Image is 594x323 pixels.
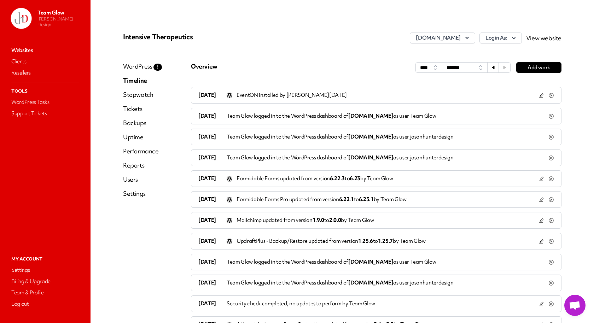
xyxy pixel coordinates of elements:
b: [DOMAIN_NAME] [348,112,393,119]
p: [DATE] [198,279,227,287]
b: 1.25.7 [378,237,393,245]
p: [DATE] [198,175,227,182]
a: Resellers [10,68,81,78]
a: Billing & Upgrade [10,276,81,286]
b: 2.0.0 [329,217,341,224]
p: [DATE] [198,300,227,307]
a: WordPress! [123,62,162,71]
a: Reports [123,161,162,170]
a: Uptime [123,133,162,141]
button: [DOMAIN_NAME] [410,33,475,43]
p: Team Glow logged in to the WordPress dashboard of as user jasonhunterdesign [227,279,454,287]
a: Timeline [123,76,162,85]
a: Log out [10,299,81,309]
a: Websites [10,45,81,55]
a: Performance [123,147,162,155]
b: [DOMAIN_NAME] [348,279,393,286]
p: Mailchimp updated from version to by Team Glow [237,217,374,224]
a: Clients [10,57,81,66]
span: Overview [191,62,217,73]
p: Team Glow logged in to the WordPress dashboard of as user Team Glow [227,258,436,266]
p: My Account [10,254,81,264]
b: [DOMAIN_NAME] [348,133,393,140]
p: [DATE] [198,133,227,141]
a: Support Tickets [10,108,81,118]
p: [DATE] [198,237,227,245]
span: ! [153,64,162,71]
a: Stopwatch [123,90,162,99]
p: [DATE] [198,258,227,266]
a: Team & Profile [10,288,81,298]
a: Backups [123,119,162,127]
button: Login As: [479,33,522,43]
p: Intensive Therapeutics [123,33,269,41]
b: 1.25.6 [358,237,373,245]
b: [DOMAIN_NAME] [348,258,393,265]
p: EventON installed by [PERSON_NAME][DATE] [237,92,347,99]
a: Settings [10,265,81,275]
p: [DATE] [198,92,227,99]
p: [DATE] [198,217,227,224]
b: 1.9.0 [313,217,324,224]
a: Users [123,175,162,184]
p: Formidable Forms Pro updated from version to by Team Glow [237,196,407,203]
p: Formidable Forms updated from version to by Team Glow [237,175,393,182]
b: 6.22.1 [339,196,354,203]
p: [DATE] [198,112,227,120]
p: [DATE] [198,196,227,203]
a: WordPress Tasks [10,97,81,107]
p: Team Glow logged in to the WordPress dashboard of as user jasonhunterdesign [227,133,454,141]
a: Open chat [564,295,586,316]
a: View website [526,34,561,42]
p: UpdraftPlus - Backup/Restore updated from version to by Team Glow [237,237,426,245]
b: [DOMAIN_NAME] [348,154,393,161]
b: 6.23 [350,175,360,182]
p: Team Glow logged in to the WordPress dashboard of as user jasonhunterdesign [227,154,454,161]
p: Team Glow [37,9,85,16]
p: Tools [10,87,81,96]
b: 6.22.3 [330,175,345,182]
a: Tickets [123,105,162,113]
a: Settings [123,189,162,198]
p: Team Glow logged in to the WordPress dashboard of as user Team Glow [227,112,436,120]
b: 6.23.1 [359,196,374,203]
p: Security check completed, no updates to perform by Team Glow [227,300,375,307]
p: [PERSON_NAME] Design [37,16,85,28]
button: Add work [516,62,561,73]
p: [DATE] [198,154,227,161]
